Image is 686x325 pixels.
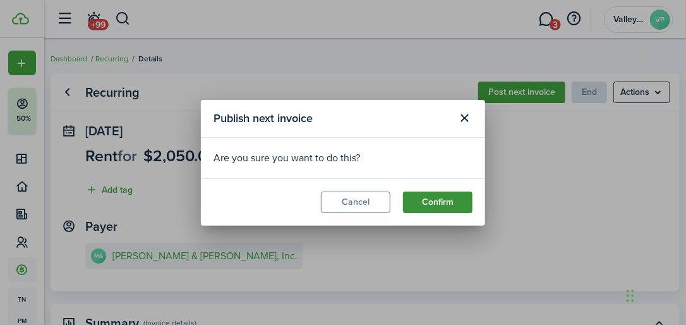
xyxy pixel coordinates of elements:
[214,110,313,127] span: Publish next invoice
[627,277,634,315] div: Drag
[321,192,390,213] button: Cancel
[454,107,476,129] button: Close modal
[214,150,472,166] div: Are you sure you want to do this?
[403,192,472,213] button: Confirm
[623,264,686,325] iframe: Chat Widget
